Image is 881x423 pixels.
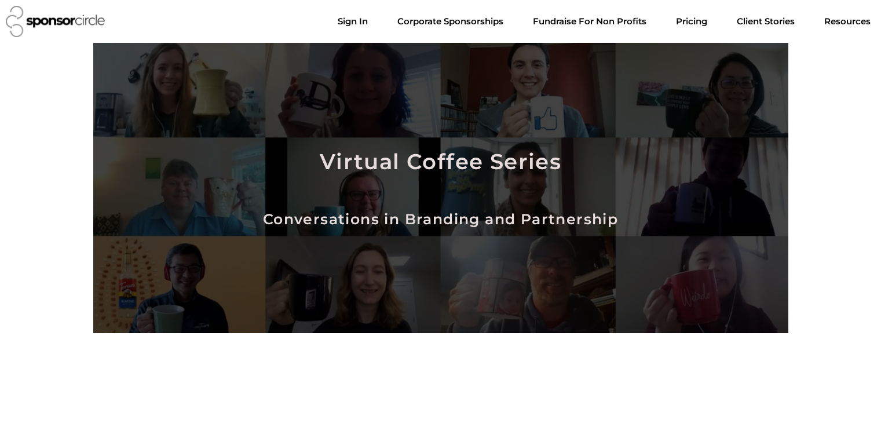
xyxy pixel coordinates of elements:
[328,10,880,33] nav: Menu
[328,10,377,33] a: Sign In
[388,10,513,33] a: Corporate SponsorshipsMenu Toggle
[728,10,804,33] a: Client Stories
[207,145,674,178] h2: Virtual Coffee Series
[207,209,674,231] h5: Conversations in Branding and Partnership
[524,10,656,33] a: Fundraise For Non ProfitsMenu Toggle
[815,10,880,33] a: Resources
[667,10,717,33] a: Pricing
[6,6,105,37] img: Sponsor Circle logo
